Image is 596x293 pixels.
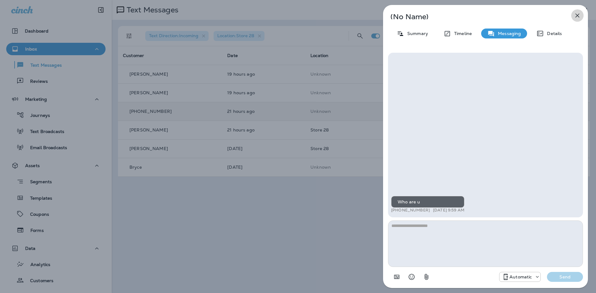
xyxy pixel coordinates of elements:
[509,274,532,279] p: Automatic
[391,14,560,19] p: (No Name)
[391,271,403,283] button: Add in a premade template
[451,31,472,36] p: Timeline
[404,31,428,36] p: Summary
[391,208,430,213] p: [PHONE_NUMBER]
[391,196,464,208] div: Who are u
[544,31,562,36] p: Details
[433,208,464,213] p: [DATE] 9:59 AM
[405,271,418,283] button: Select an emoji
[495,31,521,36] p: Messaging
